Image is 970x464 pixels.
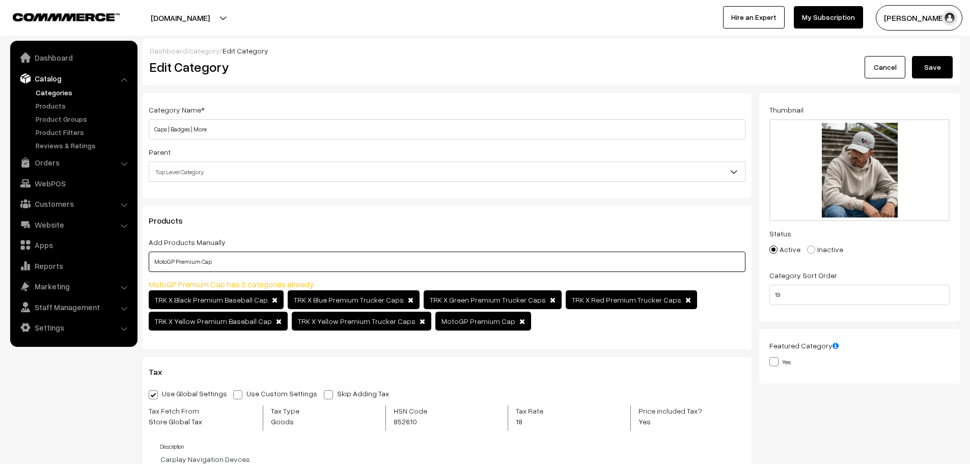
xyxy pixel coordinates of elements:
[149,279,314,289] span: MotoGP Premium Cap has 0 categories already
[160,443,745,450] h4: Description
[807,244,843,255] label: Inactive
[33,100,134,111] a: Products
[639,405,714,427] label: Price included Tax?
[233,388,322,399] label: Use Custom Settings
[794,6,863,29] a: My Subscription
[150,45,953,56] div: / /
[13,215,134,234] a: Website
[769,340,839,351] label: Featured Category
[876,5,962,31] button: [PERSON_NAME]
[150,59,748,75] h2: Edit Category
[33,114,134,124] a: Product Groups
[33,140,134,151] a: Reviews & Ratings
[865,56,905,78] a: Cancel
[639,416,714,427] span: Yes
[769,244,800,255] label: Active
[149,163,745,181] span: Top Level Category
[149,119,745,140] input: Category Name
[430,295,546,304] span: TRK X Green Premium Trucker Caps
[294,295,404,304] span: TRK X Blue Premium Trucker Caps
[149,147,171,157] label: Parent
[13,318,134,337] a: Settings
[149,215,195,226] span: Products
[13,153,134,172] a: Orders
[13,10,102,22] a: COMMMERCE
[149,161,745,182] span: Top Level Category
[155,295,268,304] span: TRK X Black Premium Baseball Cap
[189,46,219,55] a: category
[223,46,268,55] span: Edit Category
[150,46,187,55] a: Dashboard
[13,277,134,295] a: Marketing
[115,5,245,31] button: [DOMAIN_NAME]
[441,317,515,325] span: MotoGP Premium Cap
[149,388,227,399] label: Use Global Settings
[337,389,389,398] p: Skip Adding Tax
[912,56,953,78] button: Save
[13,174,134,193] a: WebPOS
[394,405,451,427] label: HSN Code
[394,416,451,427] span: 852610
[942,10,957,25] img: user
[572,295,681,304] span: TRK X Red Premium Trucker Caps
[33,87,134,98] a: Categories
[769,270,837,281] label: Category Sort Order
[33,127,134,138] a: Product Filters
[271,416,322,427] span: Goods
[13,69,134,88] a: Catalog
[13,48,134,67] a: Dashboard
[149,416,253,427] span: Store Global Tax
[13,13,120,21] img: COMMMERCE
[149,104,205,115] label: Category Name
[149,252,745,272] input: Select Products (Type and search)
[271,405,322,427] label: Tax Type
[298,317,415,325] span: TRK X Yellow Premium Trucker Caps
[769,285,950,305] input: Enter Number
[13,195,134,213] a: Customers
[769,356,791,367] label: Yes
[149,405,253,427] label: Tax Fetch From
[13,257,134,275] a: Reports
[723,6,785,29] a: Hire an Expert
[149,367,174,377] span: Tax
[13,298,134,316] a: Staff Management
[516,416,550,427] span: 18
[13,236,134,254] a: Apps
[155,317,272,325] span: TRK X Yellow Premium Baseball Cap
[149,237,226,248] label: Add Products Manually
[769,104,803,115] label: Thumbnail
[516,405,550,427] label: Tax Rate
[769,228,791,239] label: Status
